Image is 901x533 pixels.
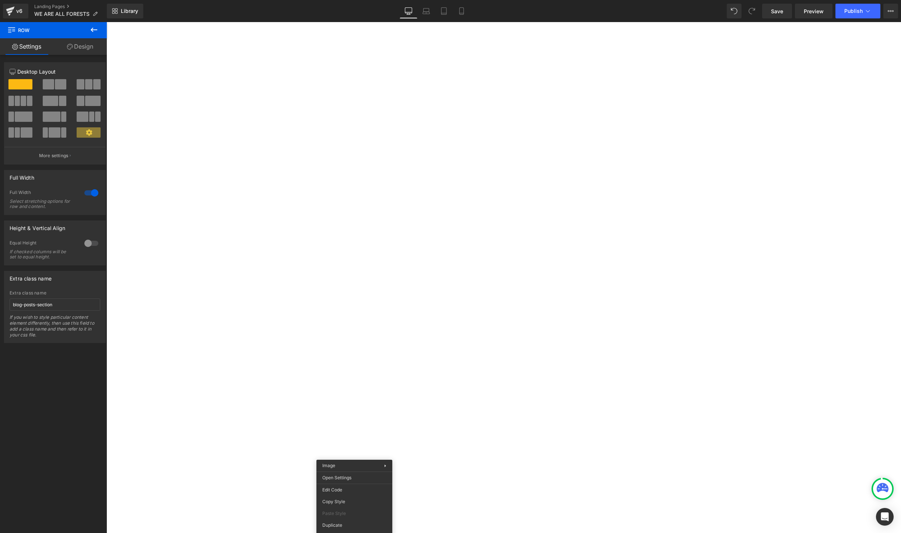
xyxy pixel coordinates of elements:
[53,38,107,55] a: Design
[804,7,824,15] span: Preview
[883,4,898,18] button: More
[121,8,138,14] span: Library
[795,4,832,18] a: Preview
[322,510,386,517] span: Paste Style
[4,147,105,164] button: More settings
[39,152,69,159] p: More settings
[417,4,435,18] a: Laptop
[7,22,81,38] span: Row
[15,6,24,16] div: v6
[10,249,76,260] div: If checked columns will be set to equal height.
[34,4,107,10] a: Landing Pages
[771,7,783,15] span: Save
[322,522,386,529] span: Duplicate
[10,221,65,231] div: Height & Vertical Align
[435,4,453,18] a: Tablet
[10,68,100,75] p: Desktop Layout
[10,240,77,248] div: Equal Height
[835,4,880,18] button: Publish
[322,474,386,481] span: Open Settings
[34,11,90,17] span: WE ARE ALL FORESTS
[844,8,863,14] span: Publish
[322,463,335,468] span: Image
[10,190,77,197] div: Full Width
[10,271,52,282] div: Extra class name
[3,4,28,18] a: v6
[453,4,470,18] a: Mobile
[10,290,100,296] div: Extra class name
[10,199,76,209] div: Select stretching options for row and content.
[107,4,143,18] a: New Library
[400,4,417,18] a: Desktop
[876,508,894,526] div: Open Intercom Messenger
[10,314,100,343] div: If you wish to style particular content element differently, then use this field to add a class n...
[322,498,386,505] span: Copy Style
[744,4,759,18] button: Redo
[10,170,34,181] div: Full Width
[727,4,742,18] button: Undo
[322,487,386,493] span: Edit Code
